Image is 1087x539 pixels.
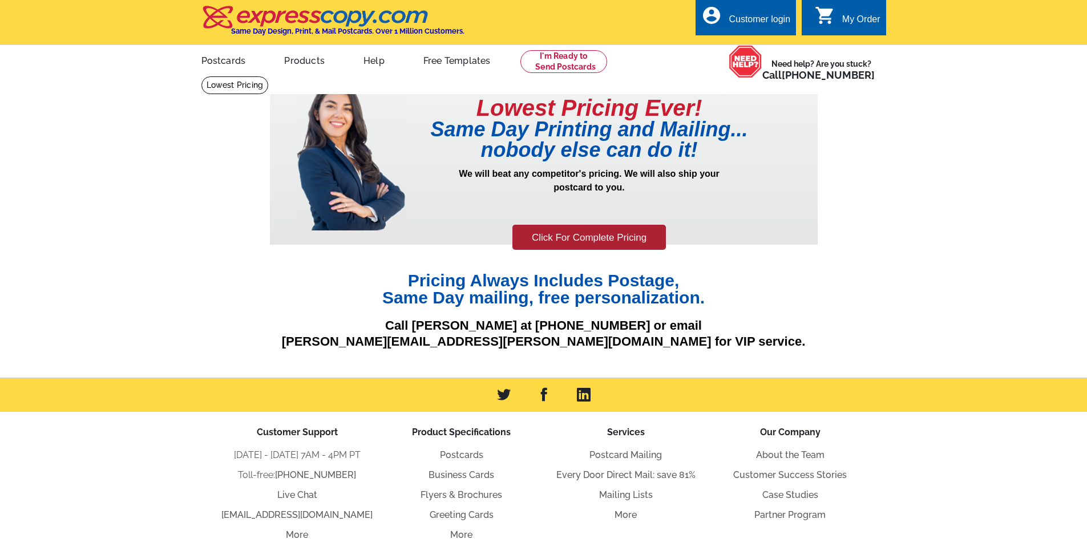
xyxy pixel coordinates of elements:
a: Customer Success Stories [733,469,847,480]
a: Greeting Cards [430,509,494,520]
h1: Lowest Pricing Ever! [407,96,772,119]
h1: Pricing Always Includes Postage, Same Day mailing, free personalization. [270,272,818,306]
a: Live Chat [277,489,317,500]
a: [PHONE_NUMBER] [782,69,875,81]
li: [DATE] - [DATE] 7AM - 4PM PT [215,448,379,462]
a: Business Cards [429,469,494,480]
p: Call [PERSON_NAME] at [PHONE_NUMBER] or email [PERSON_NAME][EMAIL_ADDRESS][PERSON_NAME][DOMAIN_NA... [270,318,818,350]
i: account_circle [701,5,722,26]
span: Product Specifications [412,427,511,437]
a: Postcards [183,46,264,73]
a: Postcards [440,449,483,460]
p: We will beat any competitor's pricing. We will also ship your postcard to you. [407,167,772,223]
a: [EMAIL_ADDRESS][DOMAIN_NAME] [221,509,373,520]
span: Call [762,69,875,81]
div: Customer login [729,14,790,30]
a: Free Templates [405,46,509,73]
a: Flyers & Brochures [421,489,502,500]
a: Help [345,46,403,73]
span: Our Company [760,427,821,437]
img: help [729,45,762,78]
a: shopping_cart My Order [815,13,880,27]
a: Mailing Lists [599,489,653,500]
i: shopping_cart [815,5,835,26]
a: Partner Program [754,509,826,520]
a: Same Day Design, Print, & Mail Postcards. Over 1 Million Customers. [201,14,464,35]
div: My Order [842,14,880,30]
a: About the Team [756,449,825,460]
h4: Same Day Design, Print, & Mail Postcards. Over 1 Million Customers. [231,27,464,35]
a: More [615,509,637,520]
a: [PHONE_NUMBER] [275,469,356,480]
span: Services [607,427,645,437]
img: prepricing-girl.png [296,76,406,230]
a: Postcard Mailing [589,449,662,460]
a: Products [266,46,343,73]
a: Click For Complete Pricing [512,225,666,250]
a: Case Studies [762,489,818,500]
a: Every Door Direct Mail: save 81% [556,469,696,480]
li: Toll-free: [215,468,379,482]
a: account_circle Customer login [701,13,790,27]
span: Need help? Are you stuck? [762,58,880,81]
h1: Same Day Printing and Mailing... nobody else can do it! [407,119,772,160]
span: Customer Support [257,427,338,437]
